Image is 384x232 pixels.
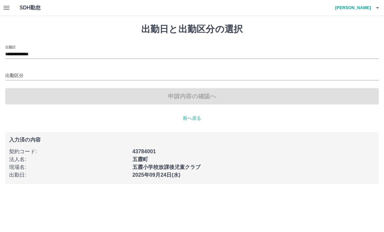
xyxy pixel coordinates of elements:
[132,164,201,170] b: 五霞小学校放課後児童クラブ
[9,148,129,156] p: 契約コード :
[9,137,375,143] p: 入力済の内容
[5,45,16,49] label: 出勤日
[9,171,129,179] p: 出勤日 :
[132,172,181,178] b: 2025年09月24日(水)
[132,157,148,162] b: 五霞町
[132,149,156,154] b: 43784001
[5,115,379,122] p: 前へ戻る
[5,24,379,35] h1: 出勤日と出勤区分の選択
[9,163,129,171] p: 現場名 :
[9,156,129,163] p: 法人名 :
